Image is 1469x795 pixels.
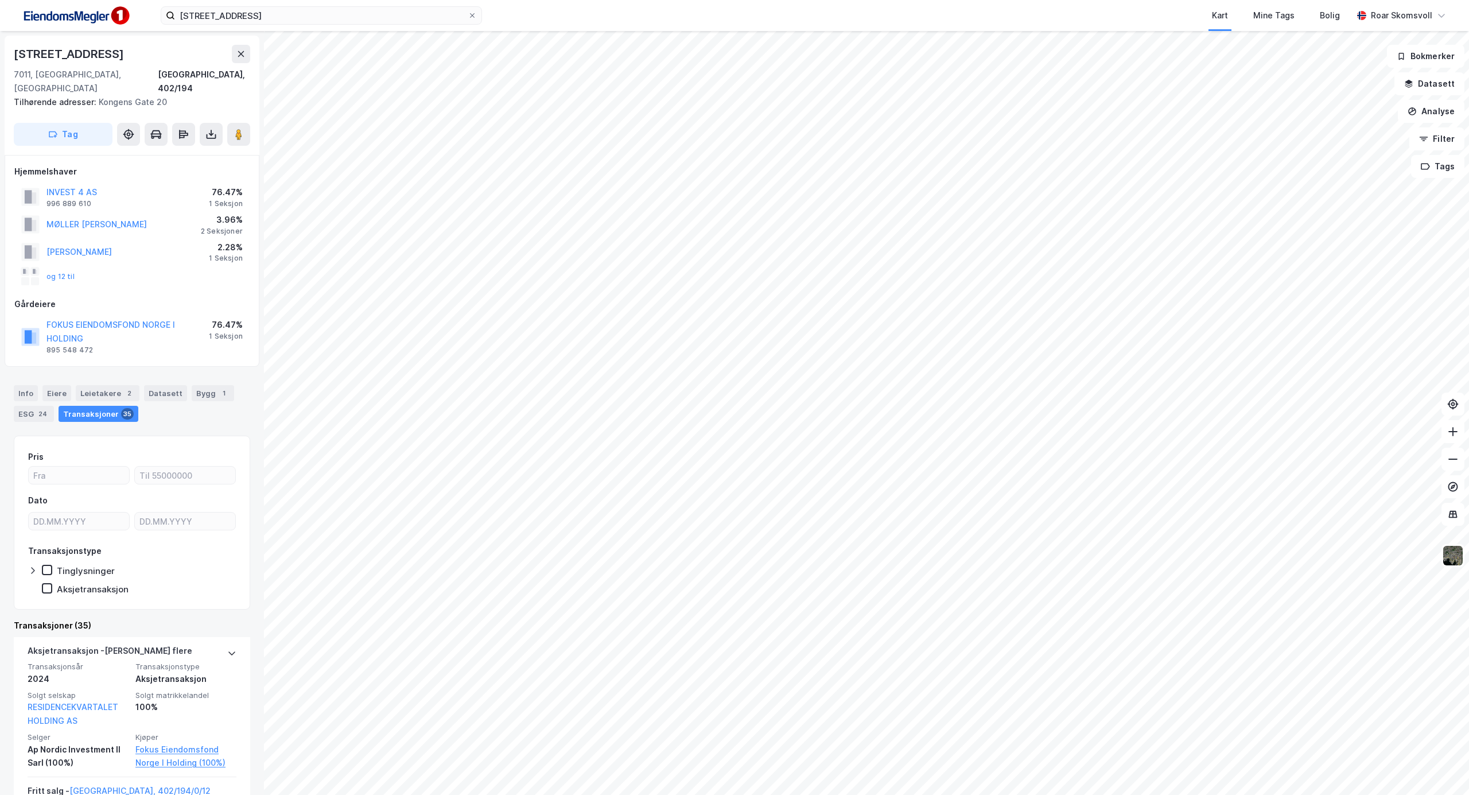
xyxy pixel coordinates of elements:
[1412,740,1469,795] iframe: Chat Widget
[28,494,48,507] div: Dato
[14,95,241,109] div: Kongens Gate 20
[218,387,230,399] div: 1
[14,619,250,633] div: Transaksjoner (35)
[1320,9,1340,22] div: Bolig
[1371,9,1432,22] div: Roar Skomsvoll
[135,662,236,672] span: Transaksjonstype
[135,691,236,700] span: Solgt matrikkelandel
[123,387,135,399] div: 2
[57,584,129,595] div: Aksjetransaksjon
[46,346,93,355] div: 895 548 472
[28,644,192,662] div: Aksjetransaksjon - [PERSON_NAME] flere
[28,702,118,726] a: RESIDENCEKVARTALET HOLDING AS
[29,467,129,484] input: Fra
[158,68,250,95] div: [GEOGRAPHIC_DATA], 402/194
[135,672,236,686] div: Aksjetransaksjon
[14,45,126,63] div: [STREET_ADDRESS]
[1412,740,1469,795] div: Kontrollprogram for chat
[144,385,187,401] div: Datasett
[1398,100,1464,123] button: Analyse
[28,691,129,700] span: Solgt selskap
[1212,9,1228,22] div: Kart
[42,385,71,401] div: Eiere
[201,213,243,227] div: 3.96%
[59,406,138,422] div: Transaksjoner
[14,165,250,179] div: Hjemmelshaver
[28,662,129,672] span: Transaksjonsår
[76,385,139,401] div: Leietakere
[209,185,243,199] div: 76.47%
[18,3,133,29] img: F4PB6Px+NJ5v8B7XTbfpPpyloAAAAASUVORK5CYII=
[201,227,243,236] div: 2 Seksjoner
[14,406,54,422] div: ESG
[175,7,468,24] input: Søk på adresse, matrikkel, gårdeiere, leietakere eller personer
[28,544,102,558] div: Transaksjonstype
[1442,545,1464,567] img: 9k=
[209,332,243,341] div: 1 Seksjon
[36,408,49,420] div: 24
[1394,72,1464,95] button: Datasett
[28,450,44,464] div: Pris
[28,672,129,686] div: 2024
[135,700,236,714] div: 100%
[135,513,235,530] input: DD.MM.YYYY
[209,199,243,208] div: 1 Seksjon
[135,467,235,484] input: Til 55000000
[192,385,234,401] div: Bygg
[1253,9,1295,22] div: Mine Tags
[28,743,129,770] div: Ap Nordic Investment II Sarl (100%)
[135,743,236,770] a: Fokus Eiendomsfond Norge I Holding (100%)
[209,241,243,254] div: 2.28%
[209,318,243,332] div: 76.47%
[46,199,91,208] div: 996 889 610
[14,123,112,146] button: Tag
[14,68,158,95] div: 7011, [GEOGRAPHIC_DATA], [GEOGRAPHIC_DATA]
[57,565,115,576] div: Tinglysninger
[1409,127,1464,150] button: Filter
[135,732,236,742] span: Kjøper
[29,513,129,530] input: DD.MM.YYYY
[209,254,243,263] div: 1 Seksjon
[1387,45,1464,68] button: Bokmerker
[1411,155,1464,178] button: Tags
[14,385,38,401] div: Info
[14,297,250,311] div: Gårdeiere
[14,97,99,107] span: Tilhørende adresser:
[28,732,129,742] span: Selger
[121,408,134,420] div: 35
